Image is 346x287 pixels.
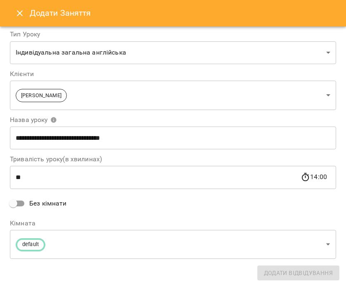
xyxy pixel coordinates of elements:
[17,241,44,249] span: default
[10,117,57,123] span: Назва уроку
[10,81,336,110] div: [PERSON_NAME]
[50,117,57,123] svg: Вкажіть назву уроку або виберіть клієнтів
[10,230,336,259] div: default
[10,31,336,38] label: Тип Уроку
[10,156,336,163] label: Тривалість уроку(в хвилинах)
[29,199,67,208] span: Без кімнати
[30,7,336,19] h6: Додати Заняття
[16,92,66,100] span: [PERSON_NAME]
[10,3,30,23] button: Close
[10,220,336,227] label: Кімната
[10,41,336,64] div: Індивідуальна загальна англійська
[10,71,336,77] label: Клієнти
